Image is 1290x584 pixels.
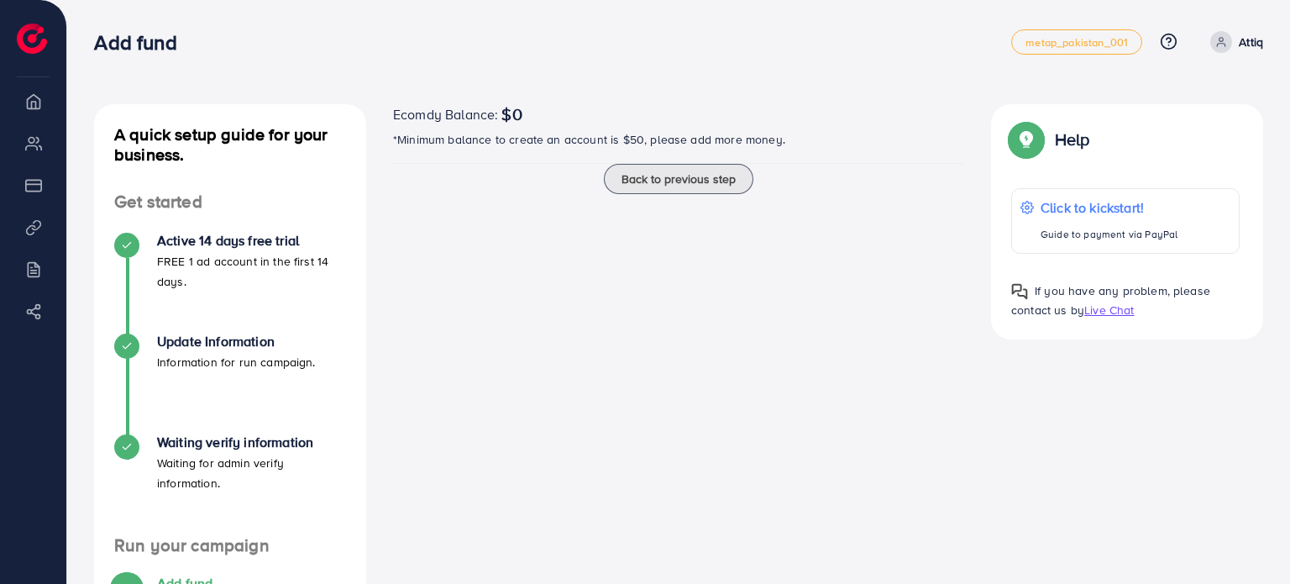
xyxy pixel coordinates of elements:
span: metap_pakistan_001 [1025,37,1128,48]
h4: Update Information [157,334,316,350]
h4: A quick setup guide for your business. [94,124,366,165]
a: metap_pakistan_001 [1011,29,1142,55]
p: Guide to payment via PayPal [1041,224,1177,245]
span: Live Chat [1084,302,1134,318]
img: Popup guide [1011,124,1041,155]
a: Attiq [1203,31,1263,53]
img: logo [17,24,47,54]
h3: Add fund [94,30,190,55]
button: Back to previous step [604,164,753,194]
img: Popup guide [1011,283,1028,300]
span: $0 [501,104,522,124]
h4: Waiting verify information [157,434,346,450]
p: Help [1055,129,1090,150]
li: Waiting verify information [94,434,366,535]
p: Click to kickstart! [1041,197,1177,218]
span: Back to previous step [621,171,736,187]
li: Update Information [94,334,366,434]
h4: Active 14 days free trial [157,233,346,249]
p: Waiting for admin verify information. [157,453,346,493]
h4: Run your campaign [94,535,366,556]
p: FREE 1 ad account in the first 14 days. [157,251,346,292]
p: *Minimum balance to create an account is $50, please add more money. [393,129,964,150]
span: Ecomdy Balance: [393,104,498,124]
h4: Get started [94,192,366,213]
p: Information for run campaign. [157,352,316,372]
span: If you have any problem, please contact us by [1011,282,1210,318]
li: Active 14 days free trial [94,233,366,334]
p: Attiq [1239,32,1263,52]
